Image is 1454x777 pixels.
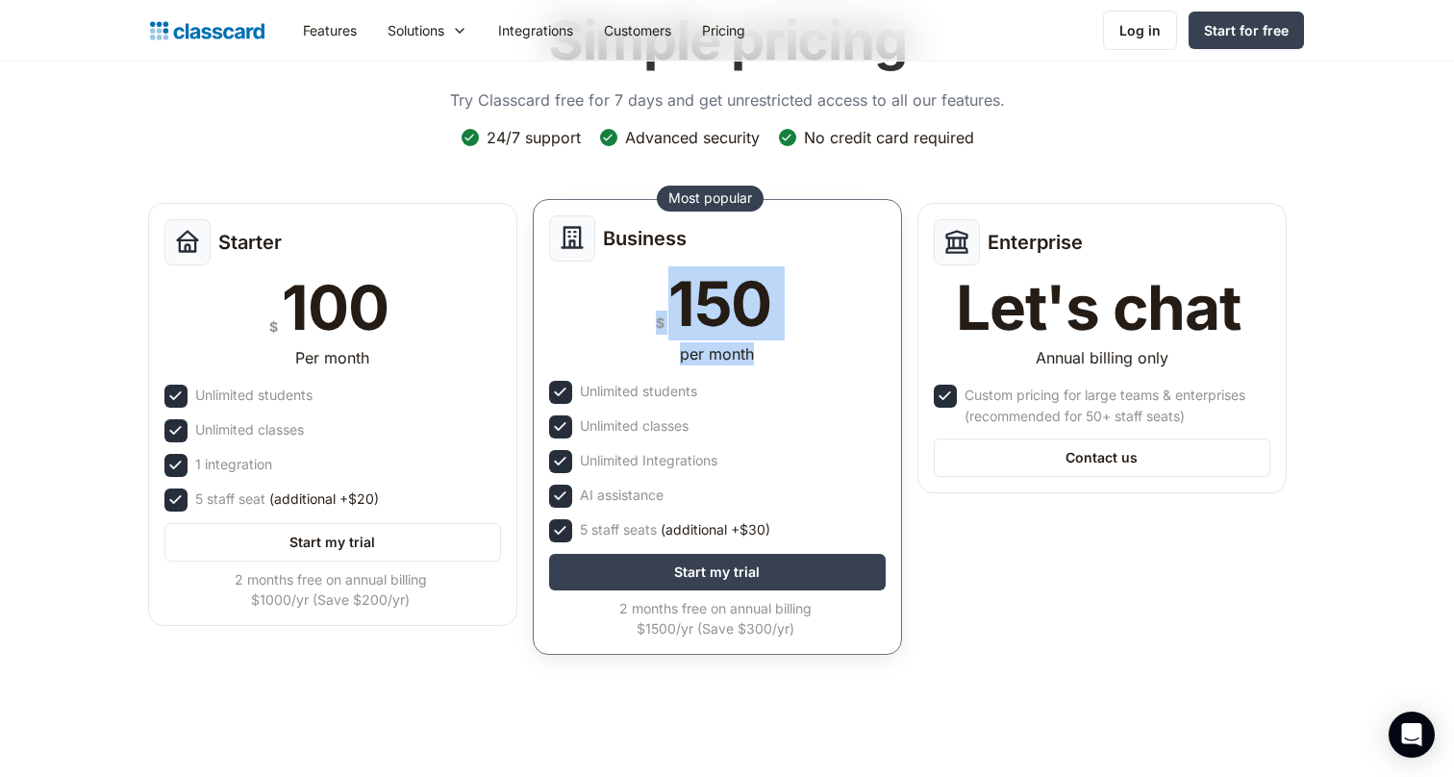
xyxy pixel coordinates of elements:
[549,554,886,590] a: Start my trial
[580,381,697,402] div: Unlimited students
[372,9,483,52] div: Solutions
[195,489,379,510] div: 5 staff seat
[1119,20,1161,40] div: Log in
[589,9,687,52] a: Customers
[295,346,369,369] div: Per month
[288,9,372,52] a: Features
[580,450,717,471] div: Unlimited Integrations
[269,489,379,510] span: (additional +$20)
[580,485,664,506] div: AI assistance
[483,9,589,52] a: Integrations
[164,569,497,610] div: 2 months free on annual billing $1000/yr (Save $200/yr)
[1036,346,1168,369] div: Annual billing only
[687,9,761,52] a: Pricing
[195,385,313,406] div: Unlimited students
[956,277,1241,338] div: Let's chat
[603,227,687,250] h2: Business
[195,419,304,440] div: Unlimited classes
[1189,12,1304,49] a: Start for free
[1389,712,1435,758] div: Open Intercom Messenger
[487,127,581,148] div: 24/7 support
[965,385,1266,427] div: Custom pricing for large teams & enterprises (recommended for 50+ staff seats)
[150,17,264,44] a: Logo
[282,277,388,338] div: 100
[804,127,974,148] div: No credit card required
[661,519,770,540] span: (additional +$30)
[269,314,278,338] div: $
[668,188,752,208] div: Most popular
[1103,11,1177,50] a: Log in
[656,311,664,335] div: $
[625,127,760,148] div: Advanced security
[388,20,444,40] div: Solutions
[549,598,882,639] div: 2 months free on annual billing $1500/yr (Save $300/yr)
[1204,20,1289,40] div: Start for free
[580,519,770,540] div: 5 staff seats
[668,273,771,335] div: 150
[195,454,272,475] div: 1 integration
[450,88,1005,112] p: Try Classcard free for 7 days and get unrestricted access to all our features.
[680,342,754,365] div: per month
[988,231,1083,254] h2: Enterprise
[580,415,689,437] div: Unlimited classes
[164,523,501,562] a: Start my trial
[934,439,1270,477] a: Contact us
[218,231,282,254] h2: Starter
